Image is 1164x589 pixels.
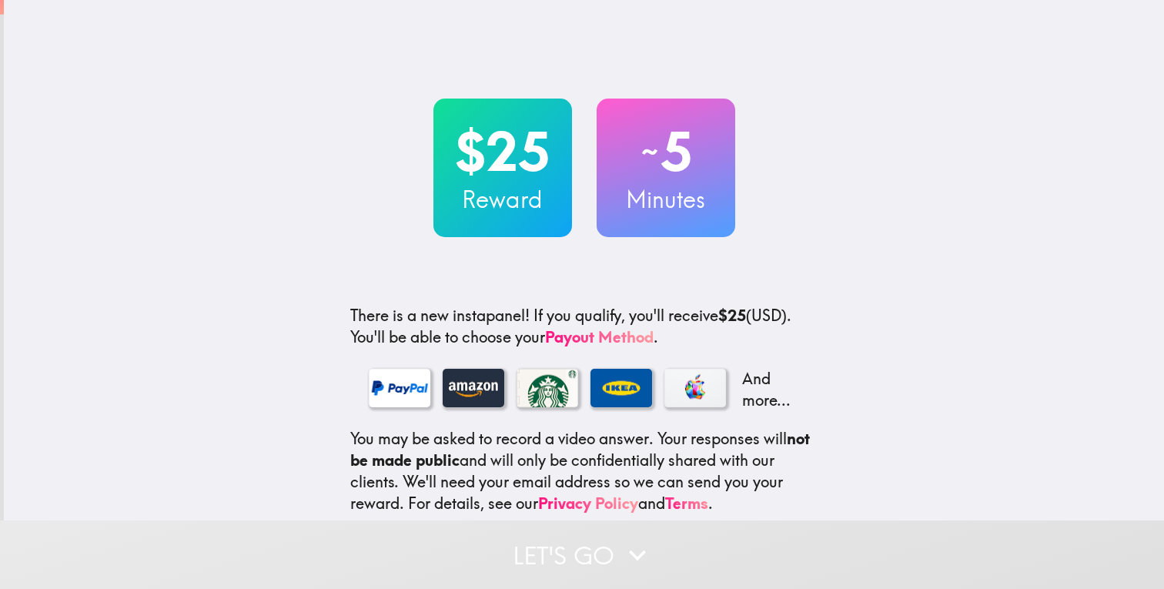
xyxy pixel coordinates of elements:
span: ~ [639,129,661,175]
b: $25 [718,306,746,325]
h2: $25 [433,120,572,183]
p: And more... [738,368,800,411]
b: not be made public [350,429,810,470]
a: Terms [665,494,708,513]
a: Payout Method [545,327,654,346]
h3: Reward [433,183,572,216]
a: Privacy Policy [538,494,638,513]
h2: 5 [597,120,735,183]
h3: Minutes [597,183,735,216]
span: There is a new instapanel! [350,306,530,325]
p: If you qualify, you'll receive (USD) . You'll be able to choose your . [350,305,818,348]
p: You may be asked to record a video answer. Your responses will and will only be confidentially sh... [350,428,818,514]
